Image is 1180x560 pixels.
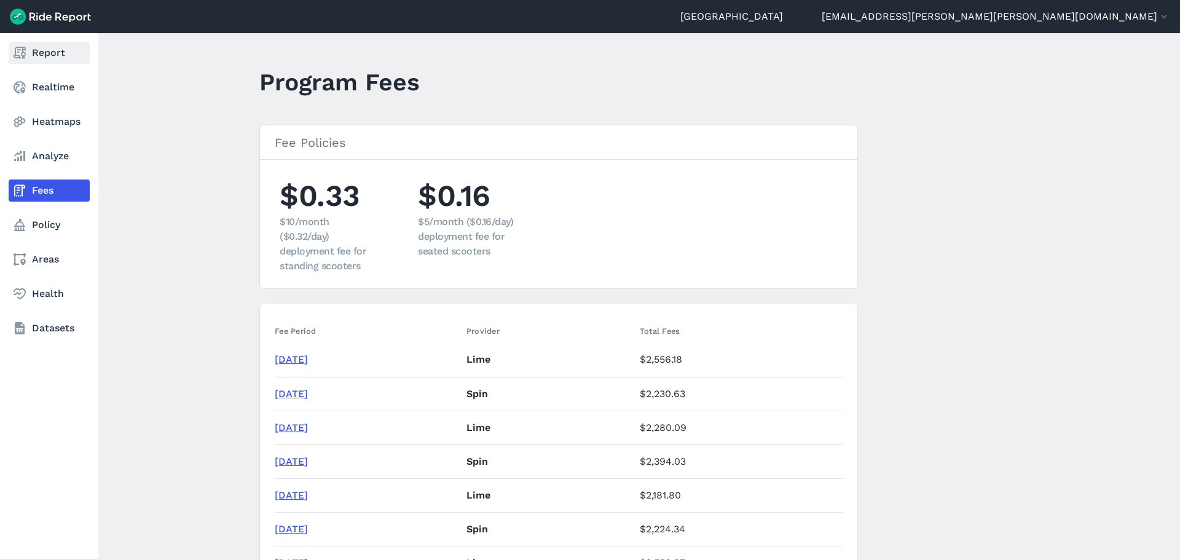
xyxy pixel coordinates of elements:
[635,377,843,411] td: $2,230.63
[275,422,308,433] a: [DATE]
[680,9,783,24] a: [GEOGRAPHIC_DATA]
[9,111,90,133] a: Heatmaps
[462,444,635,478] td: Spin
[635,512,843,546] td: $2,224.34
[635,343,843,377] td: $2,556.18
[275,353,308,365] a: [DATE]
[462,411,635,444] td: Lime
[635,444,843,478] td: $2,394.03
[275,523,308,535] a: [DATE]
[9,145,90,167] a: Analyze
[9,248,90,270] a: Areas
[280,175,378,274] li: $0.33
[280,215,378,274] div: $10/month ($0.32/day) deployment fee for standing scooters
[9,283,90,305] a: Health
[275,319,462,343] th: Fee Period
[275,388,308,400] a: [DATE]
[462,478,635,512] td: Lime
[462,319,635,343] th: Provider
[822,9,1170,24] button: [EMAIL_ADDRESS][PERSON_NAME][PERSON_NAME][DOMAIN_NAME]
[275,455,308,467] a: [DATE]
[462,512,635,546] td: Spin
[462,377,635,411] td: Spin
[418,215,516,259] div: $5/month ($0.16/day) deployment fee for seated scooters
[9,214,90,236] a: Policy
[635,319,843,343] th: Total Fees
[9,42,90,64] a: Report
[9,76,90,98] a: Realtime
[259,65,420,99] h1: Program Fees
[9,179,90,202] a: Fees
[275,489,308,501] a: [DATE]
[10,9,91,25] img: Ride Report
[462,343,635,377] td: Lime
[635,478,843,512] td: $2,181.80
[260,125,857,160] h3: Fee Policies
[418,175,516,274] li: $0.16
[9,317,90,339] a: Datasets
[635,411,843,444] td: $2,280.09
